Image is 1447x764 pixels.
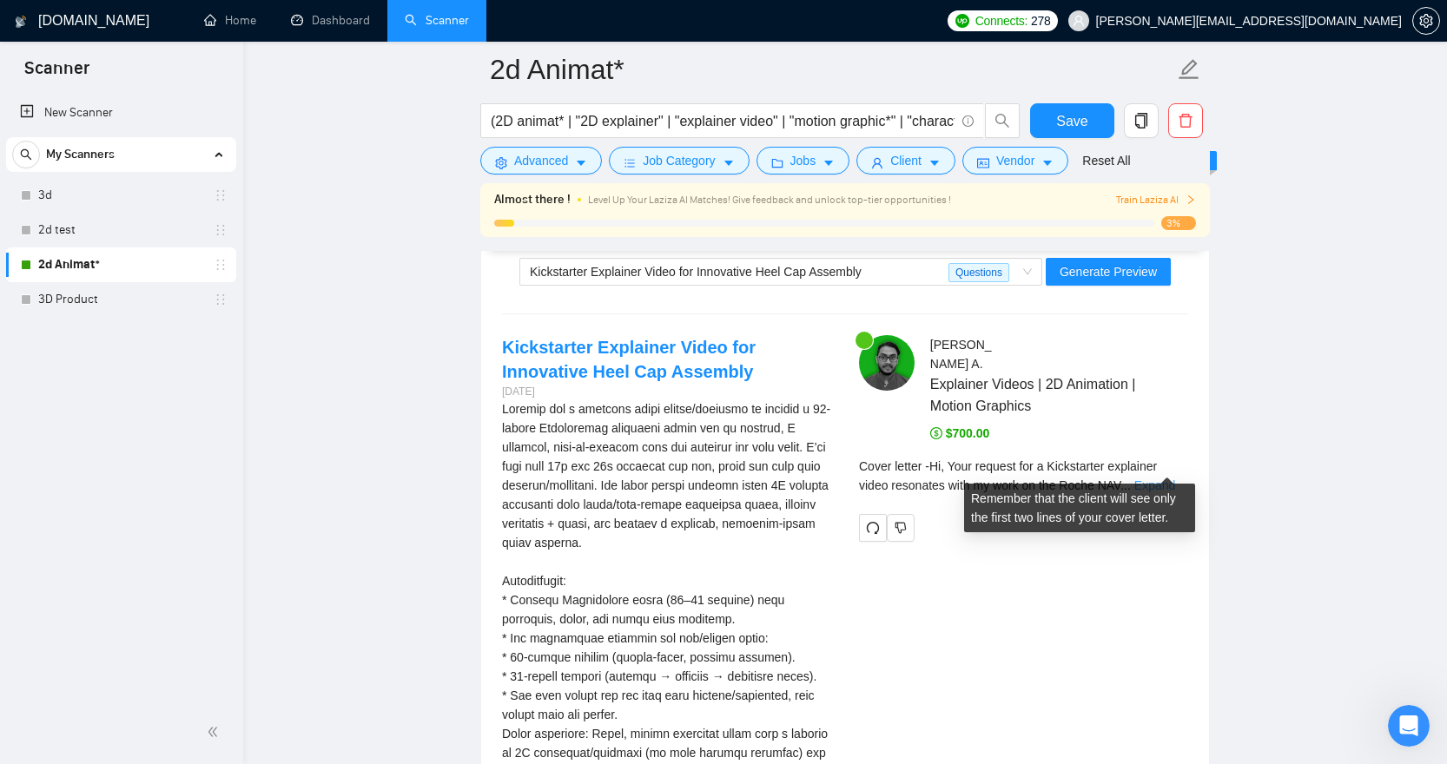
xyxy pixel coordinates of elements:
[207,723,224,741] span: double-left
[6,95,236,130] li: New Scanner
[12,141,40,168] button: search
[83,258,101,275] img: Profile image for Nazar
[624,156,636,169] span: bars
[214,258,228,272] span: holder
[588,194,951,206] span: Level Up Your Laziza AI Matches! Give feedback and unlock top-tier opportunities !
[38,178,203,213] a: 3d
[15,8,27,36] img: logo
[962,115,974,127] span: info-circle
[106,260,140,273] b: Nazar
[110,569,124,583] button: Start recording
[1168,103,1203,138] button: delete
[14,205,42,233] img: Profile image for AI Assistant from GigRadar 📡
[609,147,749,175] button: barsJob Categorycaret-down
[502,384,831,400] div: [DATE]
[1046,258,1171,286] button: Generate Preview
[10,56,103,92] span: Scanner
[975,11,1027,30] span: Connects:
[930,373,1137,417] span: Explainer Videos | 2D Animation | Motion Graphics
[28,306,271,339] div: Hello! I’m Nazar, and I’ll gladly support you with your request 😊
[298,562,326,589] button: Send a message…
[38,282,203,317] a: 3D Product
[643,151,715,170] span: Job Category
[859,457,1188,495] div: Remember that the client will see only the first two lines of your cover letter.
[1178,58,1200,81] span: edit
[856,147,955,175] button: userClientcaret-down
[1388,705,1430,747] iframe: To enrich screen reader interactions, please activate Accessibility in Grammarly extension settings
[405,13,469,28] a: searchScanner
[214,293,228,306] span: holder
[20,95,222,130] a: New Scanner
[120,213,284,227] span: More in the Help Center
[14,295,285,384] div: Hello! I’m Nazar, and I’ll gladly support you with your request 😊Please allow me a couple of minu...
[1082,151,1130,170] a: Reset All
[930,427,942,439] span: dollar
[1060,262,1157,281] span: Generate Preview
[38,247,203,282] a: 2d Animat*
[11,7,44,40] button: go back
[859,514,887,542] button: redo
[930,338,992,371] span: [PERSON_NAME] A .
[15,532,333,562] textarea: Message…
[1125,113,1158,128] span: copy
[859,335,915,391] img: c1T3nZxrUd1RkhS4DLUca4rnqwClX7qOa_r4YbNVYlNJ3iNw0-Sefa7yicZVM3w7-m
[514,151,568,170] span: Advanced
[530,265,862,279] span: Kickstarter Explainer Video for Innovative Heel Cap Assembly
[1030,103,1114,138] button: Save
[955,14,969,28] img: upwork-logo.png
[291,13,370,28] a: dashboardDashboard
[491,110,955,132] input: Search Freelance Jobs...
[985,103,1020,138] button: search
[890,151,922,170] span: Client
[305,7,336,38] div: Close
[214,223,228,237] span: holder
[860,521,886,535] span: redo
[14,255,334,295] div: Nazar says…
[71,13,281,100] strong: Error message: "An internal error occurred on Upwork. Please try submitting this proposal manuall...
[84,22,208,39] p: Active in the last 15m
[1413,14,1439,28] span: setting
[54,116,333,199] div: Why are all the opportunities shown on the dashboard not converting to proposals?
[1186,194,1196,205] span: right
[1412,14,1440,28] a: setting
[46,137,115,172] span: My Scanners
[6,137,236,317] li: My Scanners
[928,156,941,169] span: caret-down
[28,339,271,373] div: Please allow me a couple of minutes to check everything in detail 🖥️🔍
[106,259,264,274] div: joined the conversation
[977,156,989,169] span: idcard
[962,147,1068,175] button: idcardVendorcaret-down
[14,415,285,597] div: Apologies for the trouble you’re facing. At the moment, we’re experiencing some issues with BM lo...
[996,151,1034,170] span: Vendor
[84,9,124,22] h1: Nazar
[272,7,305,40] button: Home
[790,151,816,170] span: Jobs
[948,263,1009,282] span: Questions
[871,156,883,169] span: user
[964,484,1195,532] div: Remember that the client will see only the first two lines of your cover letter.
[204,13,256,28] a: homeHome
[1056,110,1087,132] span: Save
[50,10,77,37] img: Profile image for Nazar
[1073,15,1085,27] span: user
[859,459,1157,492] span: Cover letter - Hi, Your request for a Kickstarter explainer video resonates with my work on the R...
[1041,156,1054,169] span: caret-down
[28,425,271,544] div: Apologies for the trouble you’re facing. At the moment, we’re experiencing some issues with BM lo...
[887,514,915,542] button: dislike
[1412,7,1440,35] button: setting
[1116,192,1196,208] button: Train Laziza AI
[757,147,850,175] button: folderJobscaret-down
[930,426,990,440] span: $700.00
[986,113,1019,128] span: search
[1031,11,1050,30] span: 278
[480,147,602,175] button: settingAdvancedcaret-down
[27,569,41,583] button: Emoji picker
[575,156,587,169] span: caret-down
[895,521,907,535] span: dislike
[55,569,69,583] button: Gif picker
[14,295,334,385] div: Nazar says…
[14,400,334,401] div: New messages divider
[71,132,273,182] strong: Why are all the opportunities shown on the dashboard not converting to proposals?
[502,338,756,381] a: Kickstarter Explainer Video for Innovative Heel Cap Assembly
